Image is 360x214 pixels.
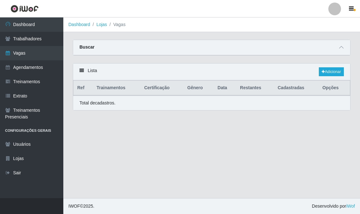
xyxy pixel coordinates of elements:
strong: Buscar [79,44,94,50]
a: Adicionar [319,67,344,76]
a: Dashboard [68,22,90,27]
th: Certificação [140,81,183,96]
th: Ref [73,81,93,96]
nav: breadcrumb [63,17,360,32]
th: Data [214,81,236,96]
img: CoreUI Logo [10,5,39,13]
span: © 2025 . [68,203,94,210]
th: Restantes [236,81,274,96]
th: Opções [319,81,350,96]
div: Lista [73,64,350,80]
span: IWOF [68,204,80,209]
li: Vagas [107,21,126,28]
p: Total de cadastros. [79,100,116,106]
th: Trainamentos [93,81,140,96]
th: Cadastradas [274,81,319,96]
a: Lojas [96,22,107,27]
span: Desenvolvido por [312,203,355,210]
a: iWof [346,204,355,209]
th: Gênero [184,81,214,96]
